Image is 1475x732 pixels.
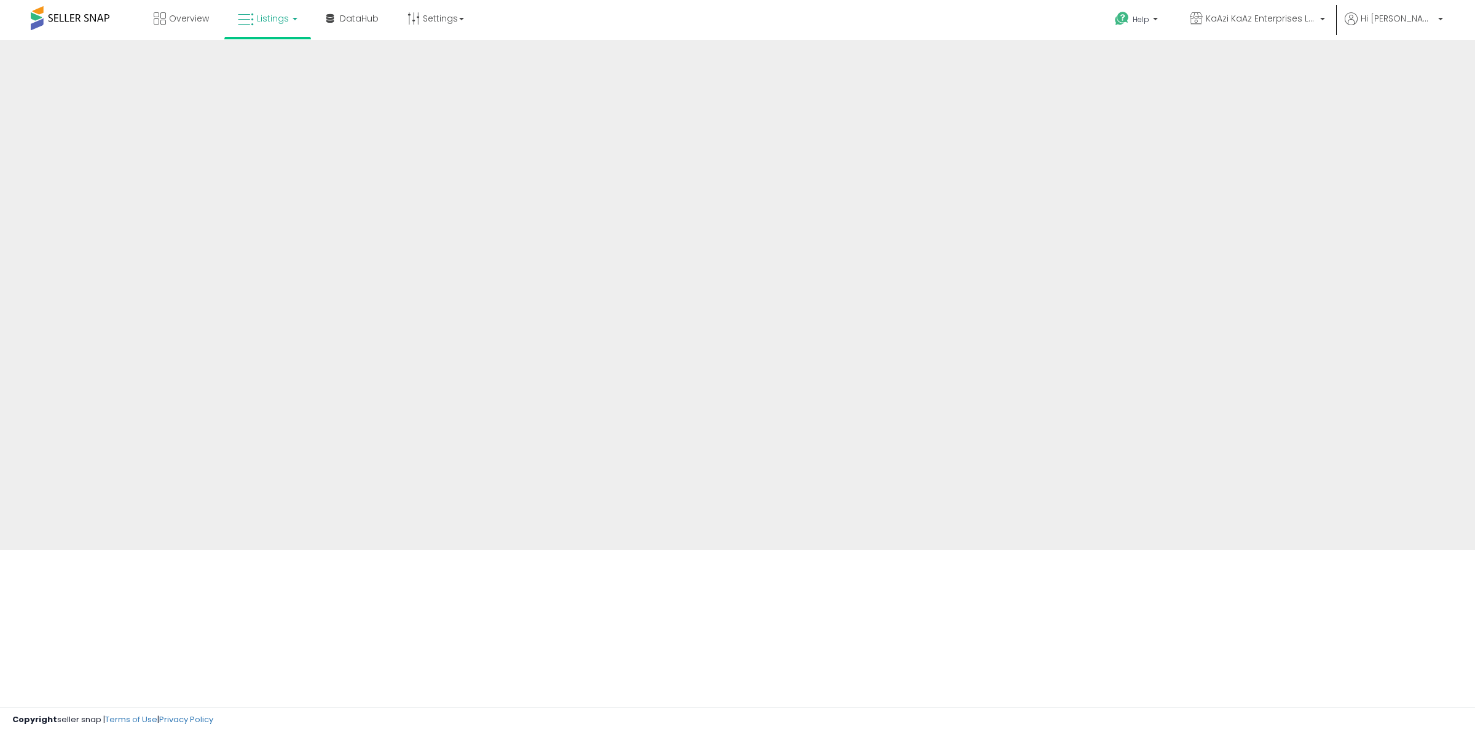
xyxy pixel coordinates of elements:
a: Help [1105,2,1170,40]
span: Overview [169,12,209,25]
span: Hi [PERSON_NAME] [1361,12,1434,25]
a: Hi [PERSON_NAME] [1345,12,1443,40]
i: Get Help [1114,11,1130,26]
span: Listings [257,12,289,25]
span: DataHub [340,12,379,25]
span: Help [1133,14,1149,25]
span: KaAzi KaAz Enterprises LLC [1206,12,1316,25]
